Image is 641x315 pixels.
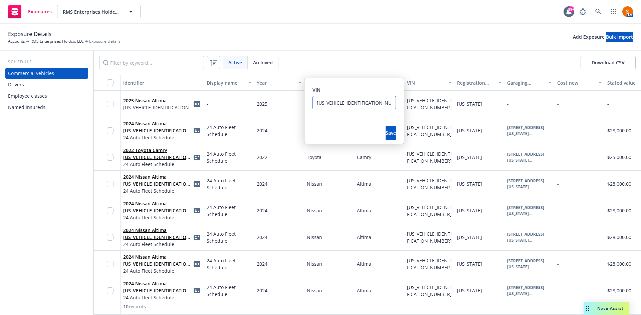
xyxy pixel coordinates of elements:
[107,234,114,241] input: Toggle Row Selected
[204,75,254,91] button: Display name
[123,303,146,310] span: 10 records
[407,124,452,137] span: [US_VEHICLE_IDENTIFICATION_NUMBER]
[123,214,193,221] span: 24 Auto Fleet Schedule
[557,261,559,267] span: -
[28,9,52,14] span: Exposures
[123,120,192,141] a: 2024 Nissan Altima [US_VEHICLE_IDENTIFICATION_NUMBER]
[257,234,267,240] span: 2024
[457,181,482,187] span: [US_STATE]
[357,207,371,214] span: Altima
[257,287,267,294] span: 2024
[504,75,555,91] button: Garaging address
[568,6,574,12] div: 99+
[557,181,559,187] span: -
[123,294,193,301] span: 24 Auto Fleet Schedule
[457,207,482,214] span: [US_STATE]
[193,233,201,241] a: idCard
[123,97,193,104] span: 2025 Nissan Altima
[123,104,193,111] span: [US_VEHICLE_IDENTIFICATION_NUMBER]
[193,207,201,215] span: idCard
[207,79,244,86] div: Display name
[457,234,482,240] span: [US_STATE]
[407,231,452,244] span: [US_VEHICLE_IDENTIFICATION_NUMBER]
[557,127,559,134] span: -
[253,59,273,66] span: Archived
[8,30,51,38] span: Exposure Details
[123,254,192,274] a: 2024 Nissan Altima [US_VEHICLE_IDENTIFICATION_NUMBER]
[207,124,251,138] span: 24 Auto Fleet Schedule
[257,261,267,267] span: 2024
[107,261,114,267] input: Toggle Row Selected
[454,75,504,91] button: Registration state
[193,153,201,161] a: idCard
[607,234,631,240] span: $28,000.00
[5,59,88,65] div: Schedule
[99,56,204,69] input: Filter by keyword...
[304,75,354,91] button: Make
[607,101,609,107] span: -
[507,231,544,243] b: [STREET_ADDRESS][US_STATE]
[307,287,322,294] span: Nissan
[507,100,509,107] span: -
[457,287,482,294] span: [US_STATE]
[193,287,201,295] a: idCard
[257,101,267,107] span: 2025
[123,97,167,104] a: 2025 Nissan Altima
[622,6,633,17] img: photo
[5,2,54,21] a: Exposures
[5,79,88,90] a: Drivers
[607,207,631,214] span: $28,000.00
[193,127,201,135] a: idCard
[557,154,559,160] span: -
[123,173,193,187] span: 2024 Nissan Altima [US_VEHICLE_IDENTIFICATION_NUMBER]
[8,38,25,44] a: Accounts
[257,127,267,134] span: 2024
[123,134,193,141] span: 24 Auto Fleet Schedule
[57,5,141,18] button: RMS Enterprises Holdco, LLC
[123,147,192,167] a: 2022 Toyota Camry [US_VEHICLE_IDENTIFICATION_NUMBER]
[576,5,590,18] a: Report a Bug
[228,59,242,66] span: Active
[607,261,631,267] span: $28,000.00
[607,127,631,134] span: $28,000.00
[557,79,595,86] div: Cost new
[386,130,396,136] span: Save
[507,79,545,86] div: Garaging address
[354,75,404,91] button: Model
[107,287,114,294] input: Toggle Row Selected
[307,207,322,214] span: Nissan
[123,280,193,294] span: 2024 Nissan Altima [US_VEHICLE_IDENTIFICATION_NUMBER]
[407,79,444,86] div: VIN
[407,284,452,297] span: [US_VEHICLE_IDENTIFICATION_NUMBER]
[573,32,605,42] button: Add Exposure
[257,181,267,187] span: 2024
[507,125,544,136] b: [STREET_ADDRESS][US_STATE]
[254,75,304,91] button: Year
[407,257,452,271] span: [US_VEHICLE_IDENTIFICATION_NUMBER]
[123,280,192,301] a: 2024 Nissan Altima [US_VEHICLE_IDENTIFICATION_NUMBER]
[8,79,24,90] div: Drivers
[107,127,114,134] input: Toggle Row Selected
[307,154,322,160] span: Toyota
[607,181,631,187] span: $28,000.00
[5,91,88,101] a: Employee classes
[557,287,559,294] span: -
[123,174,192,194] a: 2024 Nissan Altima [US_VEHICLE_IDENTIFICATION_NUMBER]
[89,38,121,44] span: Exposure Details
[193,180,201,188] span: idCard
[407,97,452,111] span: [US_VEHICLE_IDENTIFICATION_NUMBER]
[123,187,193,194] span: 24 Auto Fleet Schedule
[5,68,88,79] a: Commercial vehicles
[557,101,559,107] span: -
[457,101,482,107] span: [US_STATE]
[597,305,624,311] span: Nova Assist
[307,181,322,187] span: Nissan
[457,127,482,134] span: [US_STATE]
[557,234,559,240] span: -
[107,154,114,161] input: Toggle Row Selected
